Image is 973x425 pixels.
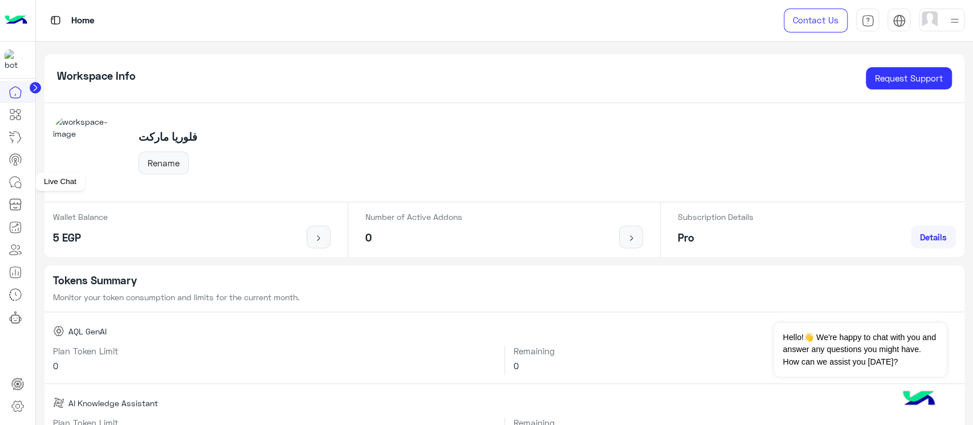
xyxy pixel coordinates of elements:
[899,379,939,419] img: hulul-logo.png
[53,211,108,223] p: Wallet Balance
[48,13,63,27] img: tab
[57,70,136,83] h5: Workspace Info
[53,325,64,337] img: AQL GenAI
[920,232,947,242] span: Details
[68,397,158,409] span: AI Knowledge Assistant
[866,67,952,90] a: Request Support
[312,234,326,243] img: icon
[53,397,64,408] img: AI Knowledge Assistant
[5,9,27,32] img: Logo
[911,226,956,248] a: Details
[856,9,879,32] a: tab
[139,130,197,144] h5: فلوريا ماركت
[514,346,956,356] h6: Remaining
[53,231,108,244] h5: 5 EGP
[514,361,956,371] h6: 0
[53,116,126,189] img: workspace-image
[947,14,962,28] img: profile
[784,9,848,32] a: Contact Us
[861,14,874,27] img: tab
[774,323,946,377] span: Hello!👋 We're happy to chat with you and answer any questions you might have. How can we assist y...
[678,231,754,244] h5: Pro
[139,152,189,174] button: Rename
[53,361,496,371] h6: 0
[71,13,95,28] p: Home
[678,211,754,223] p: Subscription Details
[922,11,938,27] img: userImage
[365,211,462,223] p: Number of Active Addons
[35,173,85,191] div: Live Chat
[53,274,956,287] h5: Tokens Summary
[365,231,462,244] h5: 0
[624,234,638,243] img: icon
[53,291,956,303] p: Monitor your token consumption and limits for the current month.
[893,14,906,27] img: tab
[5,50,25,70] img: 101148596323591
[68,325,107,337] span: AQL GenAI
[53,346,496,356] h6: Plan Token Limit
